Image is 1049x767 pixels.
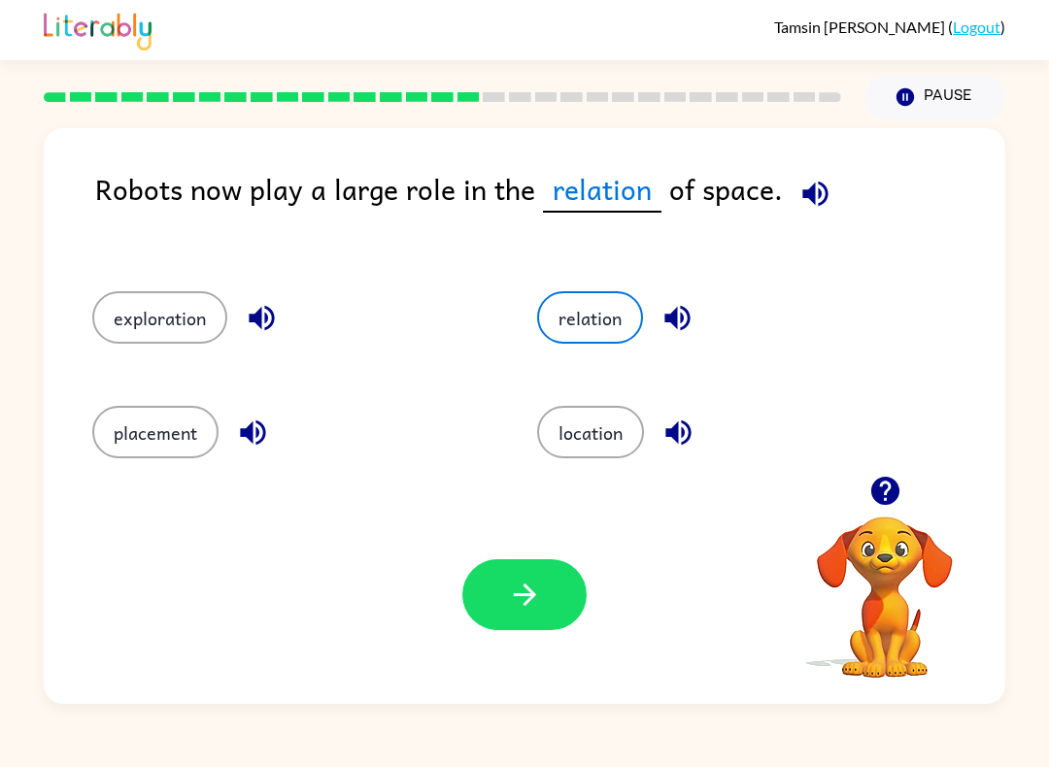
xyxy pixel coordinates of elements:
span: Tamsin [PERSON_NAME] [774,17,948,36]
div: Robots now play a large role in the of space. [95,167,1005,252]
button: Pause [864,75,1005,119]
span: relation [543,167,661,213]
button: exploration [92,291,227,344]
button: placement [92,406,219,458]
video: Your browser must support playing .mp4 files to use Literably. Please try using another browser. [788,486,982,681]
button: location [537,406,644,458]
button: relation [537,291,643,344]
div: ( ) [774,17,1005,36]
img: Literably [44,8,152,50]
a: Logout [953,17,1000,36]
